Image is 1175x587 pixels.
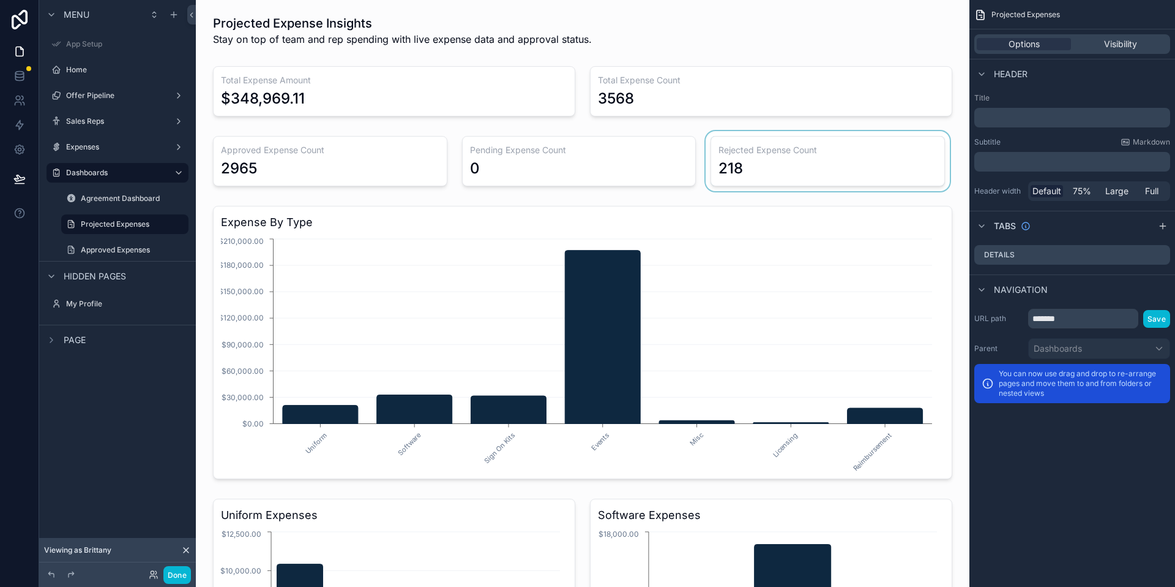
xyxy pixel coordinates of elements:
[47,60,188,80] a: Home
[1143,310,1170,328] button: Save
[1104,38,1137,50] span: Visibility
[991,10,1060,20] span: Projected Expenses
[66,65,186,75] label: Home
[1034,343,1082,355] span: Dashboards
[974,137,1001,147] label: Subtitle
[64,334,86,346] span: Page
[47,294,188,314] a: My Profile
[64,270,126,282] span: Hidden pages
[66,142,169,152] label: Expenses
[1133,137,1170,147] span: Markdown
[974,108,1170,127] div: scrollable content
[66,299,186,309] label: My Profile
[47,86,188,105] a: Offer Pipeline
[61,189,188,208] a: Agreement Dashboard
[61,214,188,234] a: Projected Expenses
[81,219,181,229] label: Projected Expenses
[1105,185,1128,197] span: Large
[974,314,1023,324] label: URL path
[66,116,169,126] label: Sales Reps
[64,9,89,21] span: Menu
[44,545,111,555] span: Viewing as Brittany
[163,566,191,584] button: Done
[1145,185,1158,197] span: Full
[994,220,1016,232] span: Tabs
[994,284,1048,296] span: Navigation
[999,369,1163,398] p: You can now use drag and drop to re-arrange pages and move them to and from folders or nested views
[81,194,186,203] label: Agreement Dashboard
[1009,38,1040,50] span: Options
[47,137,188,157] a: Expenses
[1028,338,1170,359] button: Dashboards
[974,344,1023,354] label: Parent
[974,93,1170,103] label: Title
[1121,137,1170,147] a: Markdown
[66,91,169,100] label: Offer Pipeline
[81,245,186,255] label: Approved Expenses
[66,168,164,178] label: Dashboards
[47,112,188,131] a: Sales Reps
[984,250,1015,260] label: Details
[61,240,188,260] a: Approved Expenses
[47,163,188,183] a: Dashboards
[994,68,1028,80] span: Header
[974,186,1023,196] label: Header width
[1073,185,1091,197] span: 75%
[47,34,188,54] a: App Setup
[1032,185,1061,197] span: Default
[66,39,186,49] label: App Setup
[974,152,1170,172] div: scrollable content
